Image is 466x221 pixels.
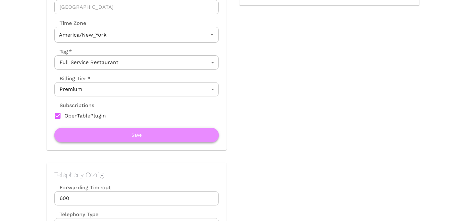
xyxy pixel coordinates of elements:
[54,171,219,179] h2: Telephony Config
[54,184,219,191] label: Forwarding Timeout
[64,112,106,120] span: OpenTablePlugin
[54,75,90,82] label: Billing Tier
[54,48,72,55] label: Tag
[54,82,219,96] div: Premium
[54,211,98,218] label: Telephony Type
[54,19,219,27] label: Time Zone
[54,55,219,70] div: Full Service Restaurant
[207,30,216,39] button: Open
[54,128,219,142] button: Save
[54,102,94,109] label: Subscriptions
